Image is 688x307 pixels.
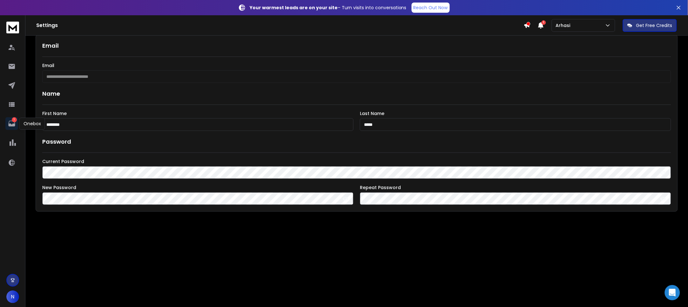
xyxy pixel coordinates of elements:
[414,4,448,11] p: Reach Out Now
[623,19,677,32] button: Get Free Credits
[250,4,338,11] strong: Your warmest leads are on your site
[42,111,354,116] label: First Name
[636,22,672,29] p: Get Free Credits
[36,22,524,29] h1: Settings
[42,63,671,68] label: Email
[12,117,17,122] p: 1
[42,185,354,190] label: New Password
[5,117,18,130] a: 1
[6,22,19,33] img: logo
[6,290,19,303] button: N
[360,111,671,116] label: Last Name
[42,89,671,98] h1: Name
[542,20,546,25] span: 1
[42,159,671,164] label: Current Password
[556,22,573,29] p: Arhasi
[250,4,407,11] p: – Turn visits into conversations
[360,185,671,190] label: Repeat Password
[42,137,71,146] h1: Password
[412,3,450,13] a: Reach Out Now
[42,41,671,50] h1: Email
[19,118,45,130] div: Onebox
[665,285,680,300] div: Open Intercom Messenger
